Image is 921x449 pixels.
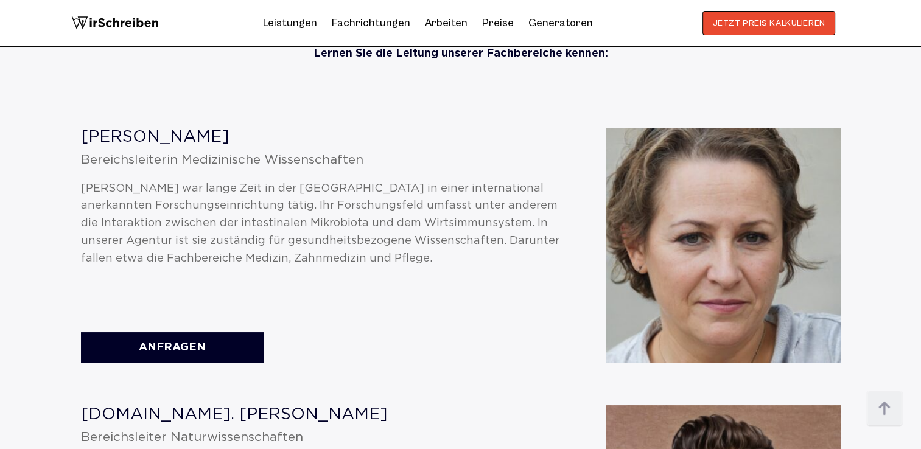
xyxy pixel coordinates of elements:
strong: Lernen Sie die Leitung unserer Fachbereiche kennen: [313,49,608,58]
a: ANFRAGEN [81,332,264,363]
img: logo wirschreiben [71,11,159,35]
div: [PERSON_NAME] war lange Zeit in der [GEOGRAPHIC_DATA] in einer international anerkannten Forschun... [81,180,559,314]
img: Kerstin Flemming [606,128,841,363]
img: button top [866,391,903,427]
div: [DOMAIN_NAME]. [PERSON_NAME] [81,405,559,424]
div: [PERSON_NAME] [81,128,559,147]
div: Bereichsleiterin Medizinische Wissenschaften [81,153,559,167]
div: Bereichsleiter Naturwissenschaften [81,430,559,445]
a: Generatoren [528,13,593,33]
a: Leistungen [263,13,317,33]
a: Fachrichtungen [332,13,410,33]
a: Preise [482,16,514,29]
a: Arbeiten [425,13,468,33]
button: JETZT PREIS KALKULIEREN [702,11,836,35]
